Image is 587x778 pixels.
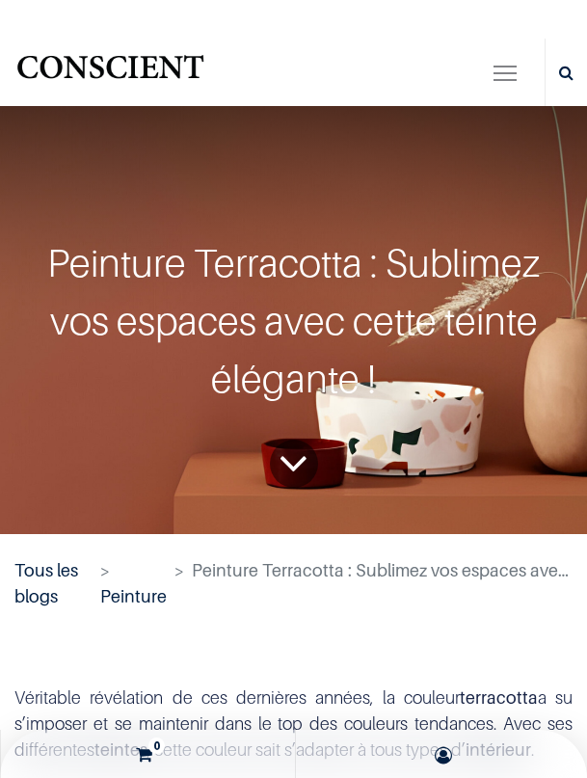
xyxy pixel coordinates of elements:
p: Véritable révélation de ces dernières années, la couleur a su s’imposer et se maintenir dans le t... [14,684,573,763]
a: To blog content [270,440,318,488]
nav: fil d'Ariane [14,557,573,609]
b: terracotta [460,687,538,708]
div: Peinture Terracotta : Sublimez vos espaces avec cette teinte élégante ! [14,233,573,407]
a: Peinture [100,586,167,606]
img: Conscient [14,47,206,98]
a: Tous les blogs [14,560,78,606]
sup: 0 [148,738,165,754]
i: To blog content [279,424,308,503]
a: 0 [6,730,290,778]
a: Logo of Conscient [14,47,206,98]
